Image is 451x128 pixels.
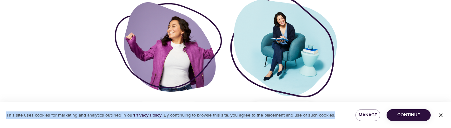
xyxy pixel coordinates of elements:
span: Continue [392,111,426,119]
button: Continue [387,109,431,121]
button: Manage [355,109,380,121]
span: Manage [361,111,375,119]
a: Privacy Policy [134,112,162,118]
